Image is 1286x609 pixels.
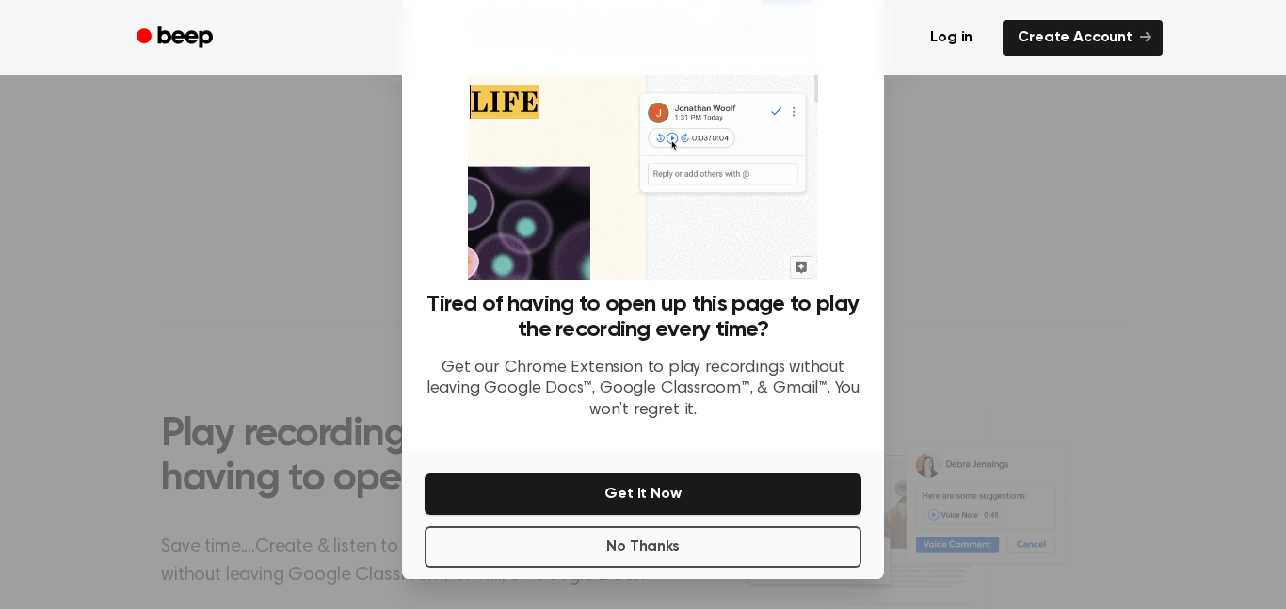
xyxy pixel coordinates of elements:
[425,526,861,568] button: No Thanks
[1003,20,1163,56] a: Create Account
[911,16,991,59] a: Log in
[425,358,861,422] p: Get our Chrome Extension to play recordings without leaving Google Docs™, Google Classroom™, & Gm...
[425,473,861,515] button: Get It Now
[123,20,230,56] a: Beep
[425,292,861,343] h3: Tired of having to open up this page to play the recording every time?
